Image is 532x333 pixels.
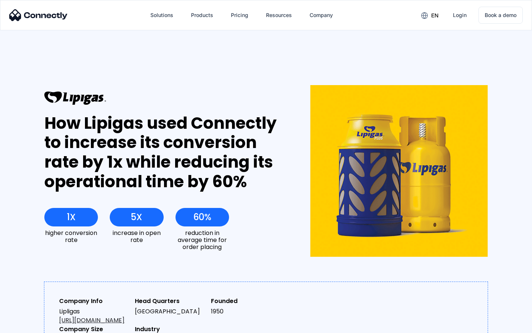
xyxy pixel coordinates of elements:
div: Company Info [59,297,129,306]
div: en [431,10,439,21]
div: reduction in average time for order placing [175,229,229,251]
a: Login [447,6,473,24]
div: higher conversion rate [44,229,98,243]
a: [URL][DOMAIN_NAME] [59,316,125,324]
div: Company [310,10,333,20]
div: Founded [211,297,281,306]
div: Solutions [150,10,173,20]
div: 1950 [211,307,281,316]
div: Pricing [231,10,248,20]
a: Book a demo [478,7,523,24]
img: Connectly Logo [9,9,68,21]
ul: Language list [15,320,44,330]
div: 60% [193,212,211,222]
div: Head Quarters [135,297,205,306]
a: Pricing [225,6,254,24]
div: How Lipigas used Connectly to increase its conversion rate by 1x while reducing its operational t... [44,114,283,192]
div: increase in open rate [110,229,163,243]
div: Resources [266,10,292,20]
div: 5X [131,212,142,222]
div: Login [453,10,467,20]
div: Products [191,10,213,20]
div: [GEOGRAPHIC_DATA] [135,307,205,316]
aside: Language selected: English [7,320,44,330]
div: Lipligas [59,307,129,325]
div: 1X [67,212,76,222]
